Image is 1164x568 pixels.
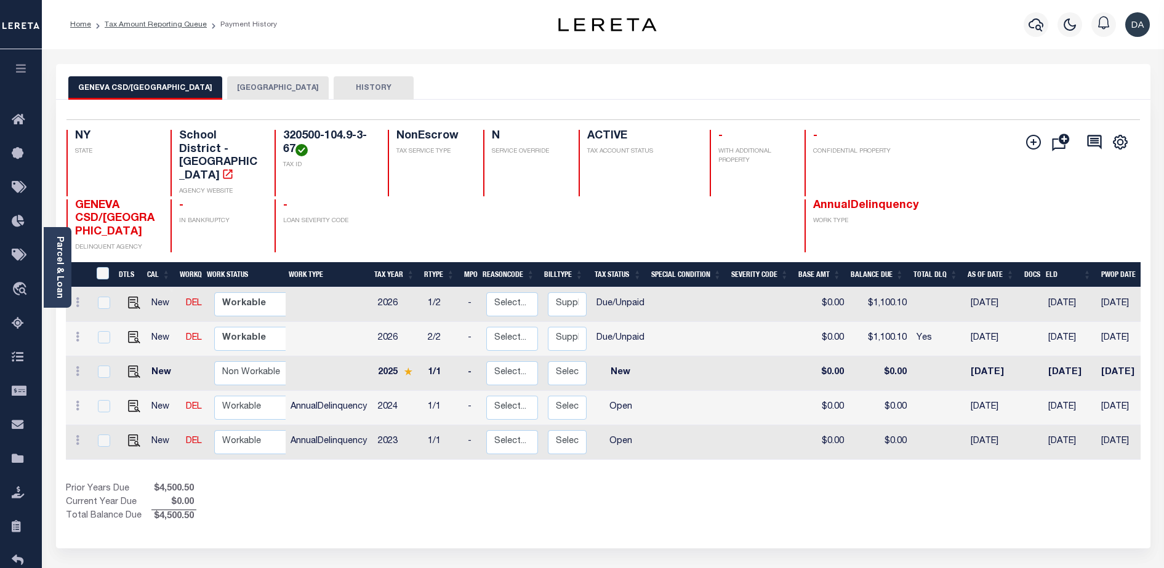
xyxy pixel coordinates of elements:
td: New [147,425,181,460]
h4: 320500-104.9-3-67 [283,130,373,156]
td: - [463,356,481,391]
h4: School District - [GEOGRAPHIC_DATA] [179,130,260,183]
td: Open [592,391,650,425]
button: HISTORY [334,76,414,100]
td: 2025 [373,356,423,391]
td: Open [592,425,650,460]
td: 1/1 [423,425,463,460]
th: BillType: activate to sort column ascending [539,262,588,287]
td: [DATE] [1096,425,1152,460]
td: [DATE] [966,356,1022,391]
td: $1,100.10 [849,287,912,322]
button: GENEVA CSD/[GEOGRAPHIC_DATA] [68,76,222,100]
p: IN BANKRUPTCY [179,217,260,226]
p: DELINQUENT AGENCY [75,243,156,252]
td: 1/1 [423,356,463,391]
td: $0.00 [849,356,912,391]
td: AnnualDelinquency [286,425,372,460]
td: [DATE] [1043,425,1096,460]
th: Severity Code: activate to sort column ascending [726,262,793,287]
a: Parcel & Loan [55,236,63,298]
td: - [463,391,481,425]
td: Prior Years Due [66,482,151,496]
td: New [147,356,181,391]
th: &nbsp; [89,262,114,287]
td: $0.00 [797,391,849,425]
p: TAX SERVICE TYPE [396,147,468,156]
td: [DATE] [1043,391,1096,425]
img: logo-dark.svg [558,18,657,31]
p: CONFIDENTIAL PROPERTY [813,147,894,156]
td: $0.00 [849,391,912,425]
h4: N [492,130,564,143]
th: CAL: activate to sort column ascending [142,262,175,287]
td: 2026 [373,322,423,356]
td: 1/2 [423,287,463,322]
th: &nbsp;&nbsp;&nbsp;&nbsp;&nbsp;&nbsp;&nbsp;&nbsp;&nbsp;&nbsp; [66,262,89,287]
th: Tax Year: activate to sort column ascending [369,262,419,287]
a: DEL [186,334,202,342]
p: TAX ACCOUNT STATUS [587,147,695,156]
td: $0.00 [797,322,849,356]
td: - [463,287,481,322]
td: [DATE] [966,425,1022,460]
td: Current Year Due [66,496,151,510]
th: WorkQ [175,262,202,287]
td: $1,100.10 [849,322,912,356]
td: - [463,425,481,460]
a: DEL [186,402,202,411]
a: DEL [186,299,202,308]
p: TAX ID [283,161,373,170]
td: Due/Unpaid [592,287,650,322]
td: New [147,322,181,356]
td: AnnualDelinquency [286,391,372,425]
th: Total DLQ: activate to sort column ascending [909,262,963,287]
span: $0.00 [151,496,196,510]
th: DTLS [114,262,142,287]
th: Special Condition: activate to sort column ascending [646,262,726,287]
span: - [179,200,183,211]
span: $4,500.50 [151,482,196,496]
p: AGENCY WEBSITE [179,187,260,196]
td: 2024 [373,391,423,425]
th: As of Date: activate to sort column ascending [963,262,1019,287]
p: STATE [75,147,156,156]
p: WITH ADDITIONAL PROPERTY [718,147,790,166]
i: travel_explore [12,282,31,298]
td: - [463,322,481,356]
a: DEL [186,437,202,446]
button: [GEOGRAPHIC_DATA] [227,76,329,100]
td: [DATE] [1043,356,1096,391]
td: New [592,356,650,391]
th: Docs [1019,262,1041,287]
span: $4,500.50 [151,510,196,524]
td: 2/2 [423,322,463,356]
td: $0.00 [797,356,849,391]
td: New [147,287,181,322]
span: - [813,130,817,142]
th: RType: activate to sort column ascending [419,262,459,287]
td: [DATE] [1043,287,1096,322]
td: [DATE] [1096,287,1152,322]
td: [DATE] [1043,322,1096,356]
h4: NonEscrow [396,130,468,143]
th: Base Amt: activate to sort column ascending [793,262,846,287]
th: ReasonCode: activate to sort column ascending [478,262,539,287]
td: $0.00 [797,287,849,322]
img: Star.svg [404,367,412,375]
td: 2023 [373,425,423,460]
p: SERVICE OVERRIDE [492,147,564,156]
span: - [283,200,287,211]
td: [DATE] [966,287,1022,322]
td: [DATE] [1096,322,1152,356]
h4: NY [75,130,156,143]
p: LOAN SEVERITY CODE [283,217,373,226]
td: $0.00 [797,425,849,460]
td: [DATE] [1096,356,1152,391]
img: svg+xml;base64,PHN2ZyB4bWxucz0iaHR0cDovL3d3dy53My5vcmcvMjAwMC9zdmciIHBvaW50ZXItZXZlbnRzPSJub25lIi... [1125,12,1150,37]
th: Work Status [202,262,286,287]
td: 2026 [373,287,423,322]
span: - [718,130,723,142]
td: $0.00 [849,425,912,460]
a: Home [70,21,91,28]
